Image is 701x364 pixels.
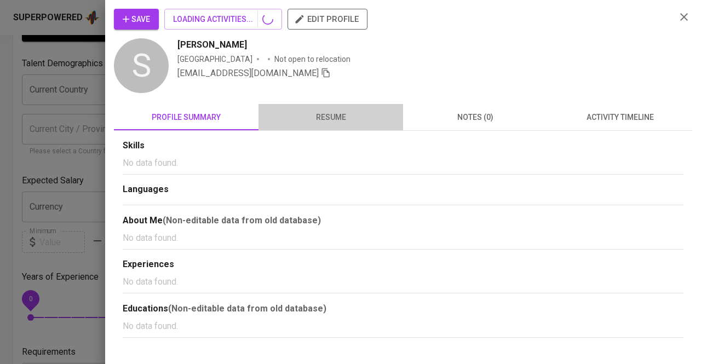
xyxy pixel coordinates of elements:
div: [GEOGRAPHIC_DATA] [177,54,252,65]
div: S [114,38,169,93]
div: Educations [123,302,683,315]
span: resume [265,111,397,124]
p: No data found. [123,232,683,245]
span: activity timeline [554,111,686,124]
div: Languages [123,183,683,196]
span: [PERSON_NAME] [177,38,247,51]
button: LOADING ACTIVITIES... [164,9,282,30]
div: Experiences [123,258,683,271]
span: LOADING ACTIVITIES... [173,13,273,26]
p: Not open to relocation [274,54,350,65]
span: Save [123,13,150,26]
button: edit profile [288,9,367,30]
button: Save [114,9,159,30]
p: No data found. [123,320,683,333]
p: No data found. [123,275,683,288]
b: (Non-editable data from old database) [163,215,321,226]
span: notes (0) [410,111,541,124]
span: profile summary [120,111,252,124]
div: About Me [123,214,683,227]
p: No data found. [123,157,683,170]
span: edit profile [296,12,359,26]
b: (Non-editable data from old database) [168,303,326,314]
a: edit profile [288,14,367,23]
div: Skills [123,140,683,152]
span: [EMAIL_ADDRESS][DOMAIN_NAME] [177,68,319,78]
